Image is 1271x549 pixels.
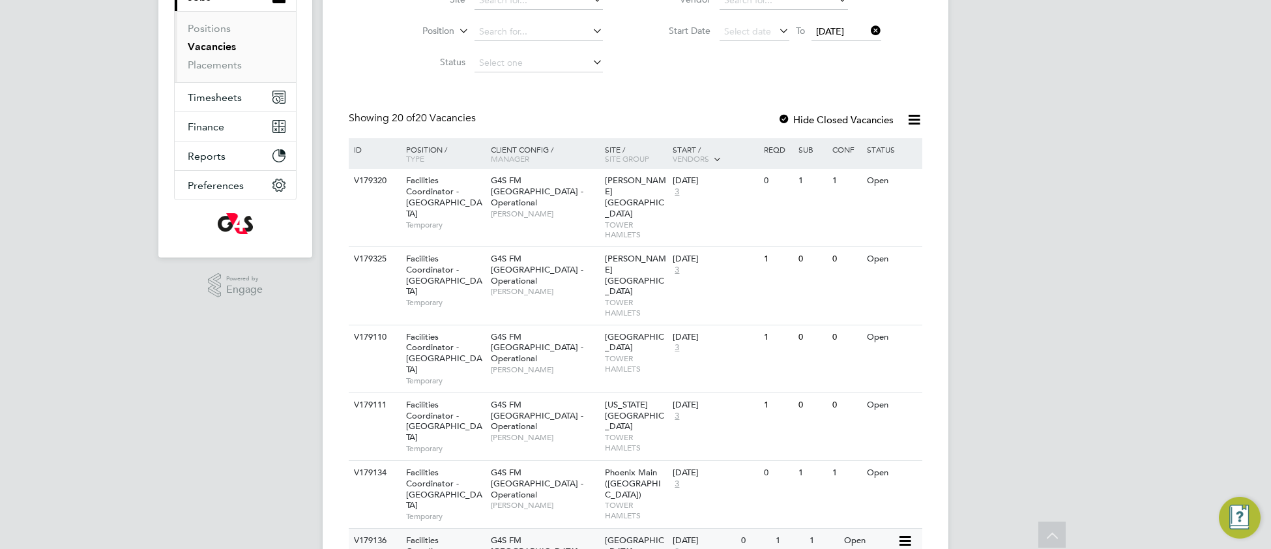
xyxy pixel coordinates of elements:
div: V179134 [351,461,396,485]
label: Status [390,56,465,68]
div: Jobs [175,11,296,82]
div: [DATE] [673,400,757,411]
span: 3 [673,411,681,422]
div: Open [864,393,920,417]
span: Finance [188,121,224,133]
span: 20 of [392,111,415,125]
div: 1 [829,169,863,193]
a: Positions [188,22,231,35]
label: Start Date [635,25,710,37]
a: Vacancies [188,40,236,53]
span: Powered by [226,273,263,284]
div: Start / [669,138,761,171]
div: [DATE] [673,535,735,546]
div: 0 [761,169,795,193]
div: 1 [795,169,829,193]
span: Preferences [188,179,244,192]
span: Engage [226,284,263,295]
span: Temporary [406,220,484,230]
div: Position / [396,138,488,170]
span: 3 [673,265,681,276]
span: [PERSON_NAME] [491,209,598,219]
button: Finance [175,112,296,141]
span: TOWER HAMLETS [605,353,667,374]
span: G4S FM [GEOGRAPHIC_DATA] - Operational [491,467,583,500]
span: 3 [673,342,681,353]
a: Placements [188,59,242,71]
span: Temporary [406,376,484,386]
div: [DATE] [673,254,757,265]
div: 0 [761,461,795,485]
span: Facilities Coordinator - [GEOGRAPHIC_DATA] [406,399,482,443]
span: 3 [673,186,681,198]
div: 1 [761,393,795,417]
span: [DATE] [816,25,844,37]
span: G4S FM [GEOGRAPHIC_DATA] - Operational [491,253,583,286]
div: 1 [761,325,795,349]
label: Hide Closed Vacancies [778,113,894,126]
div: Site / [602,138,670,170]
span: TOWER HAMLETS [605,220,667,240]
img: g4s-logo-retina.png [218,213,253,234]
button: Reports [175,141,296,170]
span: Site Group [605,153,649,164]
span: 20 Vacancies [392,111,476,125]
div: Open [864,169,920,193]
span: Timesheets [188,91,242,104]
div: 0 [795,393,829,417]
span: G4S FM [GEOGRAPHIC_DATA] - Operational [491,399,583,432]
div: ID [351,138,396,160]
button: Preferences [175,171,296,200]
div: 0 [829,325,863,349]
span: Temporary [406,297,484,308]
a: Go to home page [174,213,297,234]
span: [PERSON_NAME][GEOGRAPHIC_DATA] [605,253,666,297]
div: Open [864,325,920,349]
div: Reqd [761,138,795,160]
span: TOWER HAMLETS [605,432,667,453]
span: [US_STATE][GEOGRAPHIC_DATA] [605,399,664,432]
span: To [792,22,809,39]
div: Open [864,461,920,485]
label: Position [379,25,454,38]
span: Facilities Coordinator - [GEOGRAPHIC_DATA] [406,175,482,219]
div: Sub [795,138,829,160]
div: [DATE] [673,467,757,479]
span: Type [406,153,424,164]
span: Select date [724,25,771,37]
div: Status [864,138,920,160]
span: 3 [673,479,681,490]
div: 1 [795,461,829,485]
span: [PERSON_NAME][GEOGRAPHIC_DATA] [605,175,666,219]
span: [PERSON_NAME] [491,500,598,511]
div: Conf [829,138,863,160]
div: [DATE] [673,332,757,343]
button: Engage Resource Center [1219,497,1261,539]
span: Manager [491,153,529,164]
span: Phoenix Main ([GEOGRAPHIC_DATA]) [605,467,661,500]
span: TOWER HAMLETS [605,297,667,318]
span: G4S FM [GEOGRAPHIC_DATA] - Operational [491,331,583,364]
span: Vendors [673,153,709,164]
div: [DATE] [673,175,757,186]
span: [PERSON_NAME] [491,364,598,375]
div: V179111 [351,393,396,417]
div: Showing [349,111,478,125]
input: Select one [475,54,603,72]
span: Reports [188,150,226,162]
div: 0 [829,247,863,271]
div: V179110 [351,325,396,349]
div: 0 [829,393,863,417]
input: Search for... [475,23,603,41]
span: [PERSON_NAME] [491,432,598,443]
span: [PERSON_NAME] [491,286,598,297]
div: 1 [829,461,863,485]
div: V179320 [351,169,396,193]
div: 0 [795,247,829,271]
span: TOWER HAMLETS [605,500,667,520]
span: Temporary [406,443,484,454]
span: Temporary [406,511,484,522]
div: 0 [795,325,829,349]
button: Timesheets [175,83,296,111]
span: Facilities Coordinator - [GEOGRAPHIC_DATA] [406,331,482,376]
